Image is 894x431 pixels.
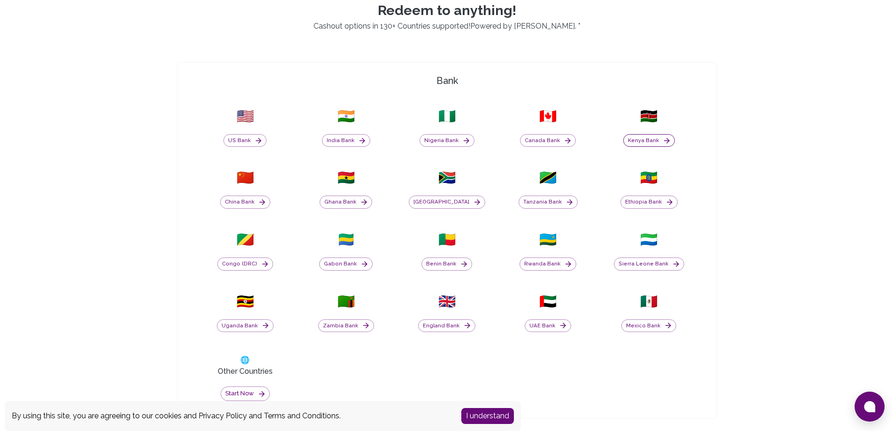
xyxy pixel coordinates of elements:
a: Terms and Conditions [264,411,339,420]
button: Mexico Bank [621,319,676,333]
button: UAE Bank [525,319,571,333]
button: England Bank [418,319,475,333]
button: Uganda Bank [217,319,274,333]
button: Zambia Bank [318,319,374,333]
span: 🇮🇳 [337,108,355,125]
button: Open chat window [855,392,885,422]
button: China Bank [220,196,270,209]
span: 🇬🇦 [337,231,355,248]
button: Nigeria Bank [420,134,474,147]
p: Redeem to anything! [166,2,729,19]
span: 🇨🇦 [539,108,557,125]
span: 🇺🇬 [237,293,254,310]
span: 🇿🇲 [337,293,355,310]
span: 🇿🇦 [438,169,456,186]
button: Start now [221,386,270,401]
button: Benin Bank [421,257,472,271]
button: Rwanda Bank [520,257,576,271]
button: Tanzania Bank [519,196,578,209]
button: Kenya Bank [623,134,675,147]
span: 🇹🇿 [539,169,557,186]
span: 🇨🇳 [237,169,254,186]
span: 🇳🇬 [438,108,456,125]
button: [GEOGRAPHIC_DATA] [409,196,485,209]
div: By using this site, you are agreeing to our cookies and and . [12,410,447,422]
button: Congo (DRC) [217,257,273,271]
button: Ghana Bank [320,196,372,209]
span: 🇬🇭 [337,169,355,186]
button: Accept cookies [461,408,514,424]
span: 🇸🇱 [640,231,657,248]
span: 🇺🇸 [237,108,254,125]
span: 🇰🇪 [640,108,657,125]
a: Powered by [PERSON_NAME] [470,22,575,30]
span: 🇬🇧 [438,293,456,310]
span: 🇦🇪 [539,293,557,310]
span: 🇷🇼 [539,231,557,248]
button: Ethiopia Bank [620,196,678,209]
span: 🇲🇽 [640,293,657,310]
button: US Bank [223,134,267,147]
a: Privacy Policy [199,411,247,420]
span: 🇪🇹 [640,169,657,186]
span: 🌐 [240,355,250,366]
button: Gabon Bank [319,257,373,271]
button: India Bank [322,134,370,147]
span: 🇨🇬 [237,231,254,248]
p: Cashout options in 130+ Countries supported! . * [166,21,729,32]
button: Canada Bank [520,134,576,147]
span: 🇧🇯 [438,231,456,248]
button: Sierra Leone Bank [614,257,684,271]
h4: Bank [182,74,713,87]
h3: Other Countries [218,366,273,377]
